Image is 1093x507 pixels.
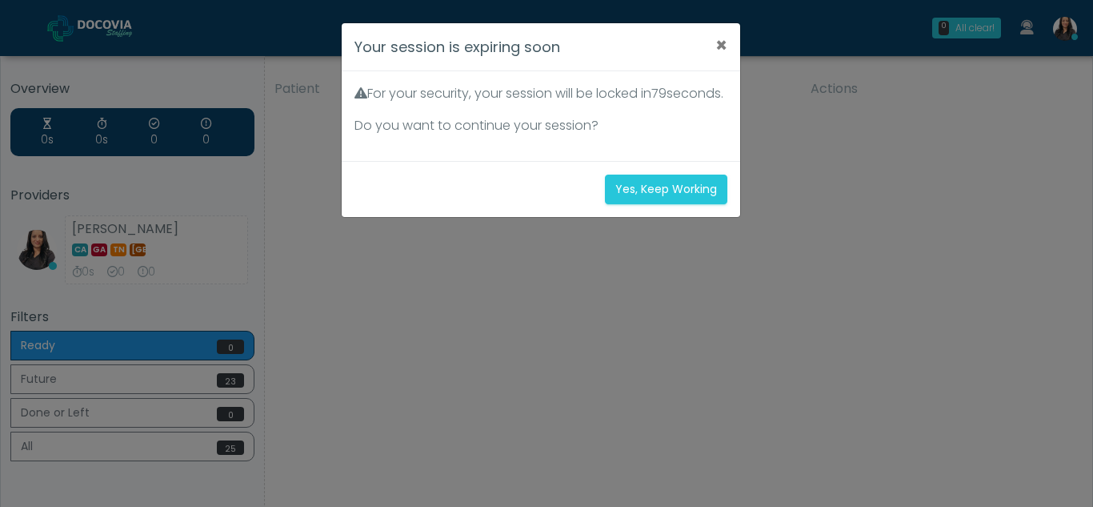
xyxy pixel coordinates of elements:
[354,84,727,103] p: For your security, your session will be locked in seconds.
[354,116,727,135] p: Do you want to continue your session?
[354,36,560,58] h4: Your session is expiring soon
[651,84,667,103] span: 79
[605,175,727,204] button: Yes, Keep Working
[703,23,740,68] button: ×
